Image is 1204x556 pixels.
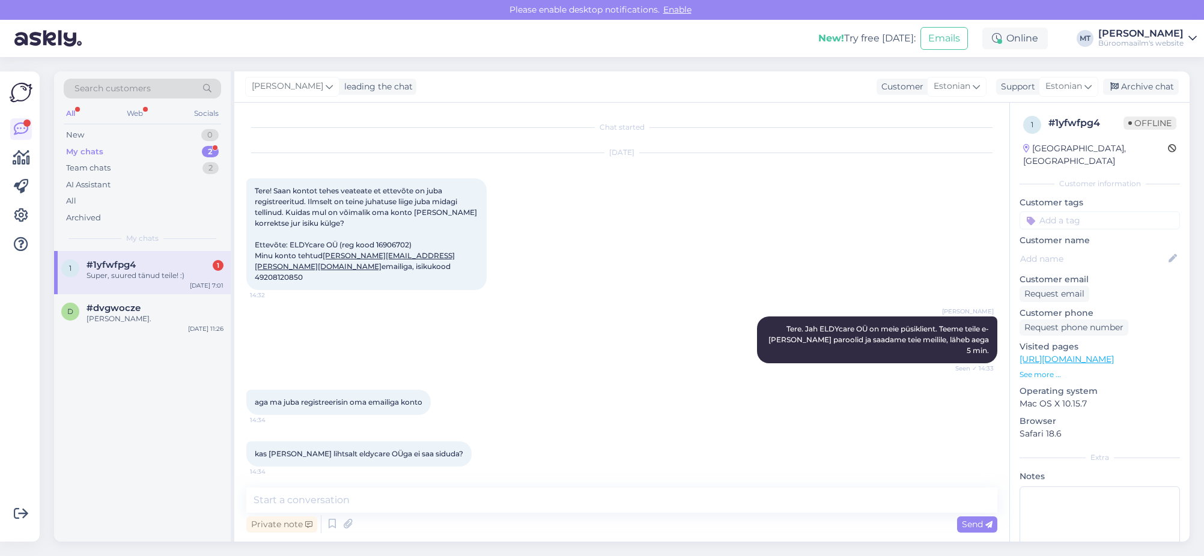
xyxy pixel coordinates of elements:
[202,146,219,158] div: 2
[255,449,463,458] span: kas [PERSON_NAME] lihtsalt eldycare OÜga ei saa siduda?
[246,147,997,158] div: [DATE]
[1045,80,1082,93] span: Estonian
[246,516,317,533] div: Private note
[1023,142,1168,168] div: [GEOGRAPHIC_DATA], [GEOGRAPHIC_DATA]
[1020,415,1180,428] p: Browser
[1031,120,1033,129] span: 1
[213,260,223,271] div: 1
[818,32,844,44] b: New!
[1020,234,1180,247] p: Customer name
[255,251,455,271] a: [PERSON_NAME][EMAIL_ADDRESS][PERSON_NAME][DOMAIN_NAME]
[74,82,151,95] span: Search customers
[87,313,223,324] div: [PERSON_NAME].
[934,80,970,93] span: Estonian
[87,303,141,313] span: #dvgwocze
[660,4,695,15] span: Enable
[201,129,219,141] div: 0
[1020,286,1089,302] div: Request email
[982,28,1048,49] div: Online
[66,212,101,224] div: Archived
[250,467,295,476] span: 14:34
[1020,252,1166,265] input: Add name
[1020,273,1180,286] p: Customer email
[1098,38,1184,48] div: Büroomaailm's website
[250,415,295,425] span: 14:34
[768,324,991,355] span: Tere. Jah ELDYcare OÜ on meie püsiklient. Teeme teile e-[PERSON_NAME] paroolid ja saadame teie me...
[1048,116,1123,130] div: # 1yfwfpg4
[250,291,295,300] span: 14:32
[87,259,136,270] span: #1yfwfpg4
[255,186,479,282] span: Tere! Saan kontot tehes veateate et ettevõte on juba registreeritud. Ilmselt on teine juhatuse li...
[66,179,111,191] div: AI Assistant
[1020,354,1114,364] a: [URL][DOMAIN_NAME]
[962,519,993,530] span: Send
[66,146,103,158] div: My chats
[1020,319,1128,336] div: Request phone number
[1098,29,1184,38] div: [PERSON_NAME]
[1020,196,1180,209] p: Customer tags
[87,270,223,281] div: Super, suured tänud teile! :)
[1020,211,1180,229] input: Add a tag
[1020,452,1180,463] div: Extra
[126,233,159,244] span: My chats
[1123,116,1176,130] span: Offline
[942,307,994,316] span: [PERSON_NAME]
[67,307,73,316] span: d
[192,106,221,121] div: Socials
[246,122,997,133] div: Chat started
[255,397,422,406] span: aga ma juba registreerisin oma emailiga konto
[1020,470,1180,483] p: Notes
[66,162,111,174] div: Team chats
[996,80,1035,93] div: Support
[66,195,76,207] div: All
[1020,307,1180,319] p: Customer phone
[252,80,323,93] span: [PERSON_NAME]
[66,129,84,141] div: New
[188,324,223,333] div: [DATE] 11:26
[1020,178,1180,189] div: Customer information
[202,162,219,174] div: 2
[1020,397,1180,410] p: Mac OS X 10.15.7
[190,281,223,290] div: [DATE] 7:01
[10,81,32,104] img: Askly Logo
[877,80,923,93] div: Customer
[949,364,994,373] span: Seen ✓ 14:33
[1098,29,1197,48] a: [PERSON_NAME]Büroomaailm's website
[69,264,71,273] span: 1
[339,80,413,93] div: leading the chat
[1020,369,1180,380] p: See more ...
[64,106,78,121] div: All
[1020,385,1180,397] p: Operating system
[1020,428,1180,440] p: Safari 18.6
[1103,79,1179,95] div: Archive chat
[124,106,145,121] div: Web
[920,27,968,50] button: Emails
[1020,340,1180,353] p: Visited pages
[1077,30,1093,47] div: MT
[818,31,916,46] div: Try free [DATE]:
